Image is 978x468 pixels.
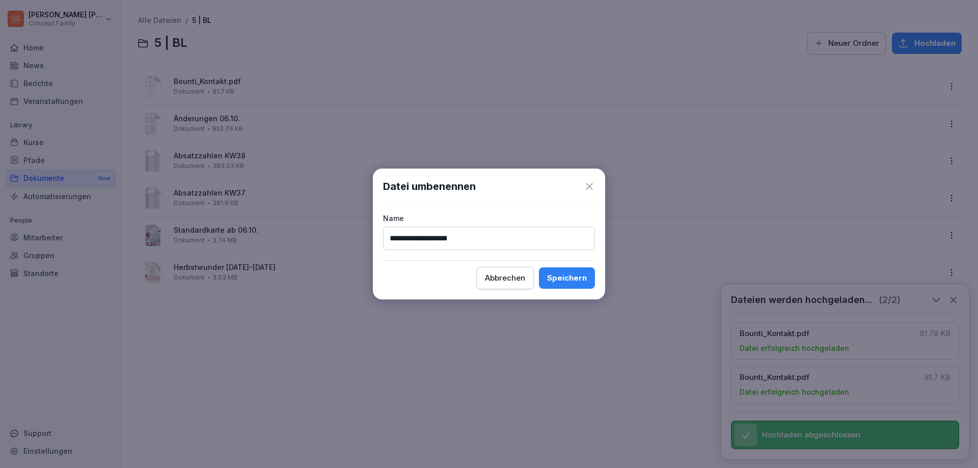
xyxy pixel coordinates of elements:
[547,272,587,284] div: Speichern
[539,267,595,289] button: Speichern
[383,213,595,224] p: Name
[476,267,534,289] button: Abbrechen
[485,272,525,284] div: Abbrechen
[383,179,476,194] h1: Datei umbenennen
